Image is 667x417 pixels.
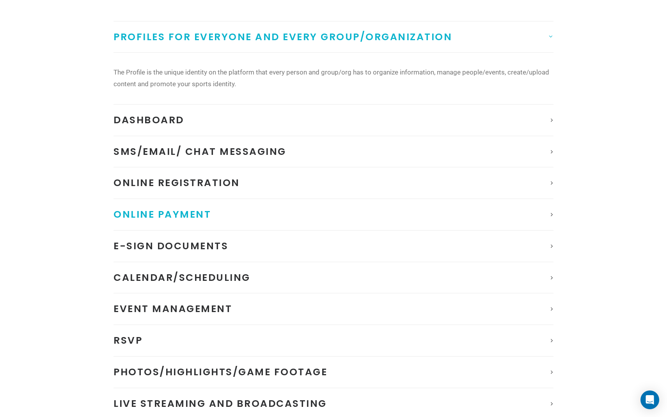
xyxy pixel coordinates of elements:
span: SMS/Email/ Chat Messaging [114,145,286,158]
a: RSVP [114,325,553,356]
p: The Profile is the unique identity on the platform that every person and group/org has to organiz... [114,67,553,90]
span: Event Management [114,302,232,316]
a: Calendar/Scheduling [114,262,553,293]
span: RSVP [114,334,142,347]
span: Live Streaming and Broadcasting [114,397,327,410]
a: Dashboard [114,105,553,136]
span: Online Registration [114,176,240,190]
span: E-Sign documents [114,239,228,253]
span: Calendar/Scheduling [114,271,250,284]
a: E-Sign documents [114,231,553,262]
a: Online Payment [114,199,553,230]
div: Open Intercom Messenger [640,390,659,409]
a: Photos/Highlights/Game Footage [114,357,553,388]
span: Photos/Highlights/Game Footage [114,365,327,379]
a: Online Registration [114,167,553,199]
span: Profiles for Everyone and Every Group/Organization [114,30,452,44]
a: Event Management [114,293,553,325]
a: SMS/Email/ Chat Messaging [114,136,553,167]
span: Online Payment [114,208,211,221]
span: Dashboard [114,113,184,127]
a: Profiles for Everyone and Every Group/Organization [114,21,553,53]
